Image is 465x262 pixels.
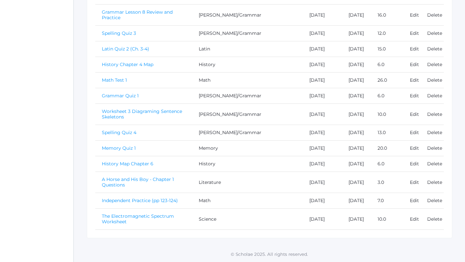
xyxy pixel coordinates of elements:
[410,179,419,185] a: Edit
[102,108,182,120] a: Worksheet 3 Diagraming Sentence Skeletons
[410,145,419,151] a: Edit
[371,125,403,141] td: 13.0
[342,26,371,41] td: [DATE]
[371,172,403,193] td: 3.0
[342,125,371,141] td: [DATE]
[192,26,263,41] td: [PERSON_NAME]/Grammar
[192,41,263,57] td: Latin
[102,77,127,83] a: Math Test 1
[342,5,371,26] td: [DATE]
[192,209,263,230] td: Science
[427,179,442,185] a: Delete
[303,88,342,104] td: [DATE]
[192,193,263,209] td: Math
[342,104,371,125] td: [DATE]
[303,73,342,88] td: [DATE]
[102,62,153,67] a: History Chapter 4 Map
[410,161,419,167] a: Edit
[102,145,136,151] a: Memory Quiz 1
[303,209,342,230] td: [DATE]
[427,46,442,52] a: Delete
[427,93,442,99] a: Delete
[342,193,371,209] td: [DATE]
[342,141,371,156] td: [DATE]
[427,216,442,222] a: Delete
[342,172,371,193] td: [DATE]
[410,12,419,18] a: Edit
[427,12,442,18] a: Delete
[410,46,419,52] a: Edit
[371,26,403,41] td: 12.0
[192,104,263,125] td: [PERSON_NAME]/Grammar
[427,30,442,36] a: Delete
[410,111,419,117] a: Edit
[102,93,139,99] a: Grammar Quiz 1
[303,104,342,125] td: [DATE]
[427,77,442,83] a: Delete
[371,73,403,88] td: 26.0
[192,5,263,26] td: [PERSON_NAME]/Grammar
[192,73,263,88] td: Math
[342,41,371,57] td: [DATE]
[192,88,263,104] td: [PERSON_NAME]/Grammar
[192,172,263,193] td: Literature
[192,57,263,73] td: History
[371,88,403,104] td: 6.0
[371,156,403,172] td: 6.0
[371,209,403,230] td: 10.0
[371,141,403,156] td: 20.0
[371,41,403,57] td: 15.0
[342,88,371,104] td: [DATE]
[427,198,442,203] a: Delete
[303,193,342,209] td: [DATE]
[342,156,371,172] td: [DATE]
[192,125,263,141] td: [PERSON_NAME]/Grammar
[303,141,342,156] td: [DATE]
[102,176,174,188] a: A Horse and His Boy - Chapter 1 Questions
[342,57,371,73] td: [DATE]
[410,62,419,67] a: Edit
[303,172,342,193] td: [DATE]
[342,209,371,230] td: [DATE]
[427,130,442,135] a: Delete
[410,198,419,203] a: Edit
[192,156,263,172] td: History
[371,193,403,209] td: 7.0
[303,156,342,172] td: [DATE]
[410,93,419,99] a: Edit
[410,77,419,83] a: Edit
[74,251,465,257] p: © Scholae 2025. All rights reserved.
[102,30,136,36] a: Spelling Quiz 3
[102,198,178,203] a: Independent Practice (pp 123-124)
[427,145,442,151] a: Delete
[102,130,136,135] a: Spelling Quiz 4
[427,111,442,117] a: Delete
[371,57,403,73] td: 6.0
[427,62,442,67] a: Delete
[410,216,419,222] a: Edit
[303,26,342,41] td: [DATE]
[342,73,371,88] td: [DATE]
[410,130,419,135] a: Edit
[303,57,342,73] td: [DATE]
[102,9,173,21] a: Grammar Lesson 8 Review and Practice
[371,104,403,125] td: 10.0
[303,5,342,26] td: [DATE]
[371,5,403,26] td: 16.0
[303,125,342,141] td: [DATE]
[192,141,263,156] td: Memory
[410,30,419,36] a: Edit
[102,213,174,225] a: The Electromagnetic Spectrum Worksheet
[303,41,342,57] td: [DATE]
[102,161,153,167] a: History Map Chapter 6
[427,161,442,167] a: Delete
[102,46,149,52] a: Latin Quiz 2 (Ch. 3-4)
